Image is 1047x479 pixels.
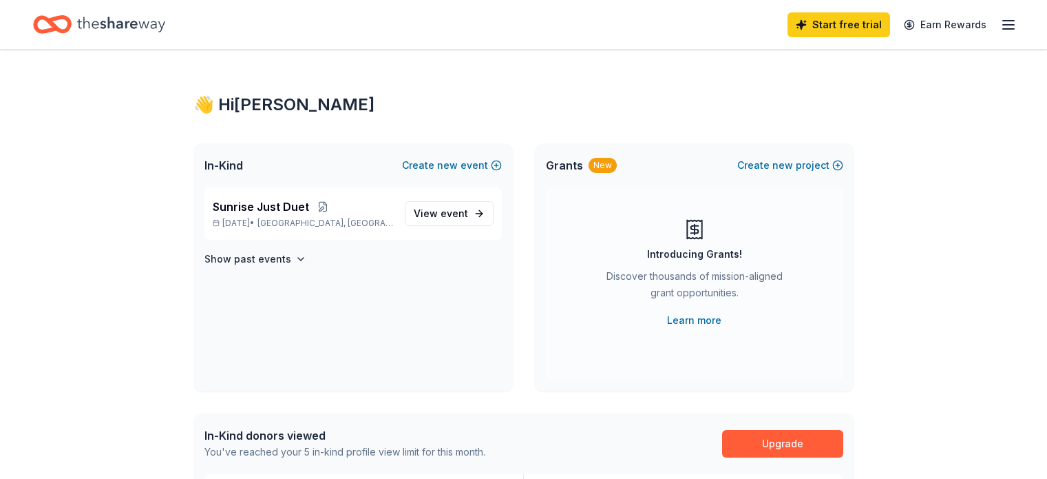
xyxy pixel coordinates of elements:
[33,8,165,41] a: Home
[787,12,890,37] a: Start free trial
[772,157,793,174] span: new
[414,205,468,222] span: View
[722,430,843,458] a: Upgrade
[441,207,468,219] span: event
[437,157,458,174] span: new
[589,158,617,173] div: New
[402,157,502,174] button: Createnewevent
[213,198,309,215] span: Sunrise Just Duet
[204,444,485,460] div: You've reached your 5 in-kind profile view limit for this month.
[405,201,494,226] a: View event
[204,251,291,267] h4: Show past events
[213,218,394,229] p: [DATE] •
[257,218,393,229] span: [GEOGRAPHIC_DATA], [GEOGRAPHIC_DATA]
[204,251,306,267] button: Show past events
[647,246,742,263] div: Introducing Grants!
[204,157,243,174] span: In-Kind
[546,157,583,174] span: Grants
[204,427,485,444] div: In-Kind donors viewed
[193,94,854,116] div: 👋 Hi [PERSON_NAME]
[896,12,995,37] a: Earn Rewards
[737,157,843,174] button: Createnewproject
[667,312,721,329] a: Learn more
[601,268,788,307] div: Discover thousands of mission-aligned grant opportunities.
